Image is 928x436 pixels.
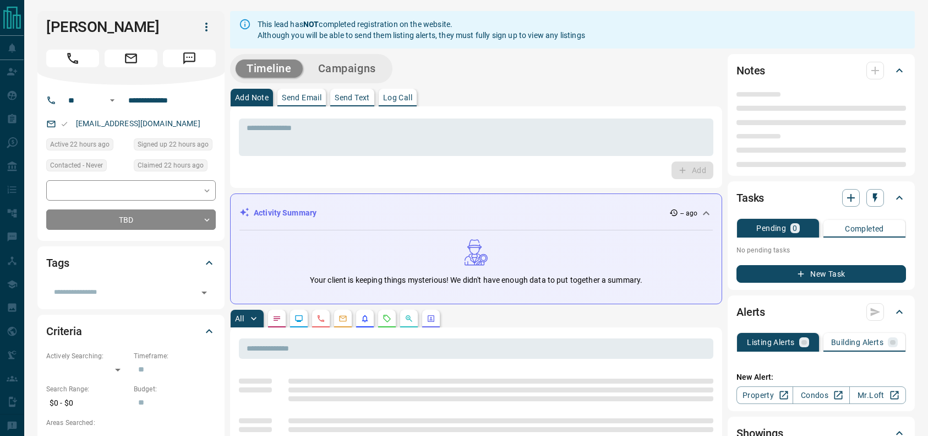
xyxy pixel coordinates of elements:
[235,315,244,322] p: All
[258,14,585,45] div: This lead has completed registration on the website. Although you will be able to send them listi...
[282,94,321,101] p: Send Email
[134,159,216,175] div: Tue Aug 12 2025
[46,322,82,340] h2: Criteria
[138,139,209,150] span: Signed up 22 hours ago
[46,351,128,361] p: Actively Searching:
[46,318,216,345] div: Criteria
[254,207,316,219] p: Activity Summary
[747,338,795,346] p: Listing Alerts
[736,57,906,84] div: Notes
[736,299,906,325] div: Alerts
[736,185,906,211] div: Tasks
[46,138,128,154] div: Tue Aug 12 2025
[46,50,99,67] span: Call
[383,314,391,323] svg: Requests
[236,60,303,78] button: Timeline
[46,250,216,276] div: Tags
[50,139,110,150] span: Active 22 hours ago
[138,160,204,171] span: Claimed 22 hours ago
[383,94,412,101] p: Log Call
[849,386,906,404] a: Mr.Loft
[307,60,387,78] button: Campaigns
[196,285,212,300] button: Open
[46,384,128,394] p: Search Range:
[756,224,786,232] p: Pending
[134,138,216,154] div: Tue Aug 12 2025
[831,338,883,346] p: Building Alerts
[239,203,713,223] div: Activity Summary-- ago
[76,119,200,128] a: [EMAIL_ADDRESS][DOMAIN_NAME]
[736,242,906,259] p: No pending tasks
[294,314,303,323] svg: Lead Browsing Activity
[235,94,269,101] p: Add Note
[46,209,216,230] div: TBD
[736,303,765,321] h2: Alerts
[845,225,884,233] p: Completed
[303,20,319,29] strong: NOT
[736,189,764,207] h2: Tasks
[46,418,216,428] p: Areas Searched:
[339,314,347,323] svg: Emails
[50,160,103,171] span: Contacted - Never
[793,224,797,232] p: 0
[61,120,68,128] svg: Email Valid
[272,314,281,323] svg: Notes
[736,62,765,79] h2: Notes
[106,94,119,107] button: Open
[134,351,216,361] p: Timeframe:
[105,50,157,67] span: Email
[134,384,216,394] p: Budget:
[46,254,69,272] h2: Tags
[361,314,369,323] svg: Listing Alerts
[46,18,181,36] h1: [PERSON_NAME]
[793,386,849,404] a: Condos
[316,314,325,323] svg: Calls
[335,94,370,101] p: Send Text
[736,386,793,404] a: Property
[736,372,906,383] p: New Alert:
[680,208,697,218] p: -- ago
[46,394,128,412] p: $0 - $0
[427,314,435,323] svg: Agent Actions
[736,265,906,283] button: New Task
[310,274,642,286] p: Your client is keeping things mysterious! We didn't have enough data to put together a summary.
[405,314,413,323] svg: Opportunities
[163,50,216,67] span: Message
